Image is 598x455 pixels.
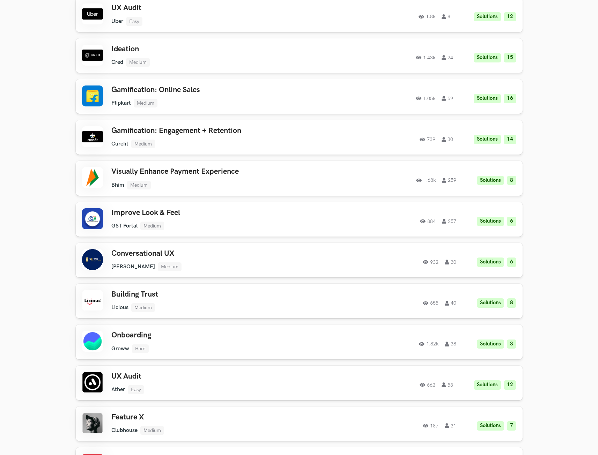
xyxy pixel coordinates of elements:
[111,208,310,217] h3: Improve Look & Feel
[127,181,151,189] li: Medium
[477,298,504,308] li: Solutions
[76,243,523,277] a: Conversational UX[PERSON_NAME]Medium93230Solutions6
[474,380,501,390] li: Solutions
[442,137,453,142] span: 30
[111,263,155,270] li: [PERSON_NAME]
[158,262,182,271] li: Medium
[507,258,516,267] li: 6
[420,137,435,142] span: 739
[477,258,504,267] li: Solutions
[445,260,456,264] span: 30
[442,219,456,224] span: 257
[111,345,129,352] li: Groww
[132,344,149,353] li: Hard
[477,421,504,431] li: Solutions
[507,421,516,431] li: 7
[445,301,456,306] span: 40
[111,3,310,13] h3: UX Audit
[76,38,523,73] a: IdeationCredMedium1.43k24Solutions15
[477,176,504,185] li: Solutions
[111,126,310,135] h3: Gamification: Engagement + Retention
[419,14,435,19] span: 1.8k
[416,55,435,60] span: 1.43k
[111,290,310,299] h3: Building Trust
[442,178,456,183] span: 259
[140,222,164,230] li: Medium
[111,372,310,381] h3: UX Audit
[111,413,310,422] h3: Feature X
[111,249,310,258] h3: Conversational UX
[420,382,435,387] span: 662
[423,423,438,428] span: 187
[504,53,516,62] li: 15
[474,94,501,103] li: Solutions
[111,331,310,340] h3: Onboarding
[131,303,155,312] li: Medium
[76,284,523,318] a: Building TrustLiciousMedium65540Solutions8
[423,301,438,306] span: 655
[128,385,144,394] li: Easy
[507,176,516,185] li: 8
[504,380,516,390] li: 12
[111,18,123,25] li: Uber
[477,217,504,226] li: Solutions
[134,99,157,107] li: Medium
[76,120,523,155] a: Gamification: Engagement + RetentionCurefitMedium73930Solutions14
[423,260,438,264] span: 932
[416,96,435,101] span: 1.05k
[111,45,310,54] h3: Ideation
[474,53,501,62] li: Solutions
[474,135,501,144] li: Solutions
[442,382,453,387] span: 53
[504,135,516,144] li: 14
[111,386,125,393] li: Ather
[442,14,453,19] span: 81
[507,217,516,226] li: 6
[419,342,438,346] span: 1.82k
[507,340,516,349] li: 3
[76,161,523,195] a: Visually Enhance Payment ExperienceBhimMedium1.68k259Solutions8
[111,59,123,66] li: Cred
[442,55,453,60] span: 24
[131,140,155,148] li: Medium
[111,182,124,188] li: Bhim
[445,423,456,428] span: 31
[477,340,504,349] li: Solutions
[507,298,516,308] li: 8
[111,85,310,95] h3: Gamification: Online Sales
[76,202,523,237] a: Improve Look & FeelGST PortalMedium884257Solutions6
[111,141,128,147] li: Curefit
[111,223,138,229] li: GST Portal
[111,100,131,106] li: Flipkart
[76,406,523,441] a: Feature X Clubhouse Medium 187 31 Solutions 7
[140,426,164,435] li: Medium
[504,94,516,103] li: 16
[442,96,453,101] span: 59
[111,167,310,176] h3: Visually Enhance Payment Experience
[416,178,436,183] span: 1.68k
[126,17,142,26] li: Easy
[76,79,523,114] a: Gamification: Online SalesFlipkartMedium1.05k59Solutions16
[76,325,523,359] a: OnboardingGrowwHard1.82k38Solutions3
[76,366,523,400] a: UX Audit Ather Easy 662 53 Solutions 12
[474,12,501,22] li: Solutions
[445,342,456,346] span: 38
[504,12,516,22] li: 12
[111,427,138,434] li: Clubhouse
[111,304,128,311] li: Licious
[126,58,150,67] li: Medium
[420,219,436,224] span: 884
